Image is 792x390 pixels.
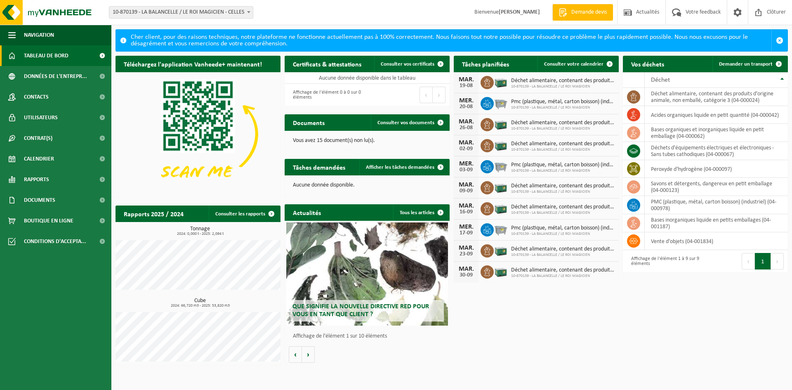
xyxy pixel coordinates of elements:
img: PB-LB-0680-HPE-GN-01 [494,264,508,278]
h2: Rapports 2025 / 2024 [115,206,192,222]
h2: Actualités [285,204,329,220]
a: Consulter vos certificats [374,56,449,72]
td: Aucune donnée disponible dans le tableau [285,72,450,84]
div: 19-08 [458,83,474,89]
td: déchet alimentaire, contenant des produits d'origine animale, non emballé, catégorie 3 (04-000024) [645,88,788,106]
a: Que signifie la nouvelle directive RED pour vous en tant que client ? [286,222,448,326]
div: Cher client, pour des raisons techniques, notre plateforme ne fonctionne actuellement pas à 100% ... [131,30,771,51]
a: Afficher les tâches demandées [359,159,449,175]
div: MAR. [458,182,474,188]
button: Previous [420,87,433,103]
span: Boutique en ligne [24,210,73,231]
div: 23-09 [458,251,474,257]
span: 10-870139 - LA BALANCELLE / LE ROI MAGICIEN [511,168,615,173]
span: 10-870139 - LA BALANCELLE / LE ROI MAGICIEN [511,210,615,215]
h2: Tâches planifiées [454,56,517,72]
div: 09-09 [458,188,474,194]
span: 10-870139 - LA BALANCELLE / LE ROI MAGICIEN [511,105,615,110]
span: Déchet alimentaire, contenant des produits d'origine animale, non emballé, catég... [511,141,615,147]
td: déchets d'équipements électriques et électroniques - Sans tubes cathodiques (04-000067) [645,142,788,160]
p: Aucune donnée disponible. [293,182,441,188]
td: Peroxyde d'hydrogène (04-000097) [645,160,788,178]
button: Next [433,87,445,103]
strong: [PERSON_NAME] [499,9,540,15]
div: MAR. [458,203,474,209]
div: 20-08 [458,104,474,110]
h2: Téléchargez l'application Vanheede+ maintenant! [115,56,270,72]
span: 10-870139 - LA BALANCELLE / LE ROI MAGICIEN [511,84,615,89]
span: Consulter vos certificats [381,61,434,67]
div: MAR. [458,245,474,251]
img: PB-LB-0680-HPE-GN-01 [494,201,508,215]
div: Affichage de l'élément 0 à 0 sur 0 éléments [289,86,363,104]
span: Tableau de bord [24,45,68,66]
span: Calendrier [24,149,54,169]
a: Demande devis [552,4,613,21]
span: Pmc (plastique, métal, carton boisson) (industriel) [511,225,615,232]
span: Pmc (plastique, métal, carton boisson) (industriel) [511,162,615,168]
span: 10-870139 - LA BALANCELLE / LE ROI MAGICIEN [511,126,615,131]
td: savons et détergents, dangereux en petit emballage (04-000123) [645,178,788,196]
a: Consulter les rapports [209,206,280,222]
div: MAR. [458,118,474,125]
img: PB-LB-0680-HPE-GN-01 [494,180,508,194]
span: Documents [24,190,55,210]
span: Déchet alimentaire, contenant des produits d'origine animale, non emballé, catég... [511,246,615,253]
span: 10-870139 - LA BALANCELLE / LE ROI MAGICIEN [511,253,615,258]
div: 26-08 [458,125,474,131]
span: Conditions d'accepta... [24,231,86,252]
p: Affichage de l'élément 1 sur 10 éléments [293,333,445,339]
div: Affichage de l'élément 1 à 9 sur 9 éléments [627,252,701,270]
div: 30-09 [458,272,474,278]
span: Consulter votre calendrier [544,61,603,67]
div: 16-09 [458,209,474,215]
h2: Certificats & attestations [285,56,370,72]
span: Déchet alimentaire, contenant des produits d'origine animale, non emballé, catég... [511,78,615,84]
span: 2024: 0,000 t - 2025: 2,094 t [120,232,280,236]
h3: Tonnage [120,226,280,236]
span: 10-870139 - LA BALANCELLE / LE ROI MAGICIEN - CELLES [109,6,253,19]
span: Utilisateurs [24,107,58,128]
span: Déchet [651,77,670,83]
span: Contrat(s) [24,128,52,149]
span: Consulter vos documents [377,120,434,125]
span: Déchet alimentaire, contenant des produits d'origine animale, non emballé, catég... [511,204,615,210]
img: WB-2500-GAL-GY-01 [494,96,508,110]
div: MER. [458,97,474,104]
td: bases organiques et inorganiques liquide en petit emballage (04-000062) [645,124,788,142]
span: Demander un transport [719,61,773,67]
span: Déchet alimentaire, contenant des produits d'origine animale, non emballé, catég... [511,267,615,274]
div: MER. [458,224,474,230]
td: vente d'objets (04-001834) [645,232,788,250]
span: Afficher les tâches demandées [366,165,434,170]
button: Next [771,253,784,269]
a: Consulter vos documents [371,114,449,131]
div: 02-09 [458,146,474,152]
img: PB-LB-0680-HPE-GN-01 [494,243,508,257]
img: WB-2500-GAL-GY-01 [494,159,508,173]
span: Données de l'entrepr... [24,66,87,87]
span: Déchet alimentaire, contenant des produits d'origine animale, non emballé, catég... [511,120,615,126]
h2: Documents [285,114,333,130]
span: Pmc (plastique, métal, carton boisson) (industriel) [511,99,615,105]
img: PB-LB-0680-HPE-GN-01 [494,75,508,89]
button: 1 [755,253,771,269]
span: Contacts [24,87,49,107]
h3: Cube [120,298,280,308]
div: MAR. [458,76,474,83]
img: PB-LB-0680-HPE-GN-01 [494,117,508,131]
span: 10-870139 - LA BALANCELLE / LE ROI MAGICIEN [511,189,615,194]
img: PB-LB-0680-HPE-GN-01 [494,138,508,152]
h2: Tâches demandées [285,159,354,175]
span: 10-870139 - LA BALANCELLE / LE ROI MAGICIEN [511,147,615,152]
button: Volgende [302,346,315,363]
img: WB-2500-GAL-GY-01 [494,222,508,236]
td: bases inorganiques liquide en petits emballages (04-001187) [645,214,788,232]
span: Rapports [24,169,49,190]
div: MAR. [458,266,474,272]
td: acides organiques liquide en petit quantité (04-000042) [645,106,788,124]
div: 17-09 [458,230,474,236]
td: PMC (plastique, métal, carton boisson) (industriel) (04-000978) [645,196,788,214]
div: MAR. [458,139,474,146]
span: 10-870139 - LA BALANCELLE / LE ROI MAGICIEN - CELLES [109,7,253,18]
